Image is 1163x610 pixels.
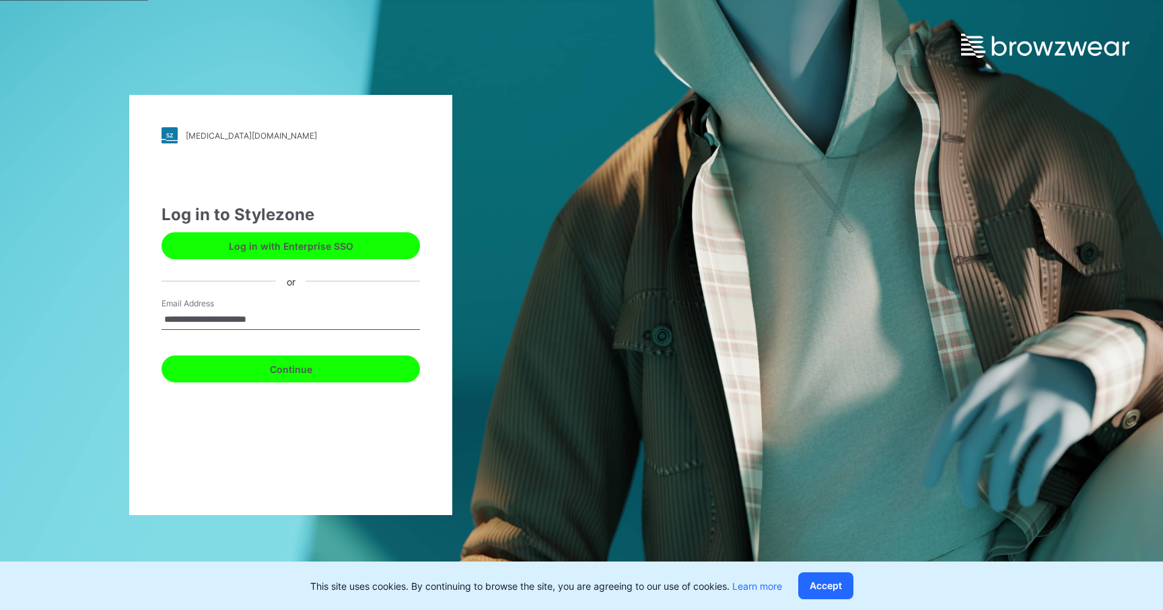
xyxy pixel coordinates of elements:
div: [MEDICAL_DATA][DOMAIN_NAME] [186,131,317,141]
label: Email Address [162,298,256,310]
button: Log in with Enterprise SSO [162,232,420,259]
a: [MEDICAL_DATA][DOMAIN_NAME] [162,127,420,143]
button: Continue [162,355,420,382]
img: browzwear-logo.e42bd6dac1945053ebaf764b6aa21510.svg [961,34,1129,58]
p: This site uses cookies. By continuing to browse the site, you are agreeing to our use of cookies. [310,579,782,593]
button: Accept [798,572,853,599]
div: or [276,274,306,288]
div: Log in to Stylezone [162,203,420,227]
a: Learn more [732,580,782,592]
img: stylezone-logo.562084cfcfab977791bfbf7441f1a819.svg [162,127,178,143]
